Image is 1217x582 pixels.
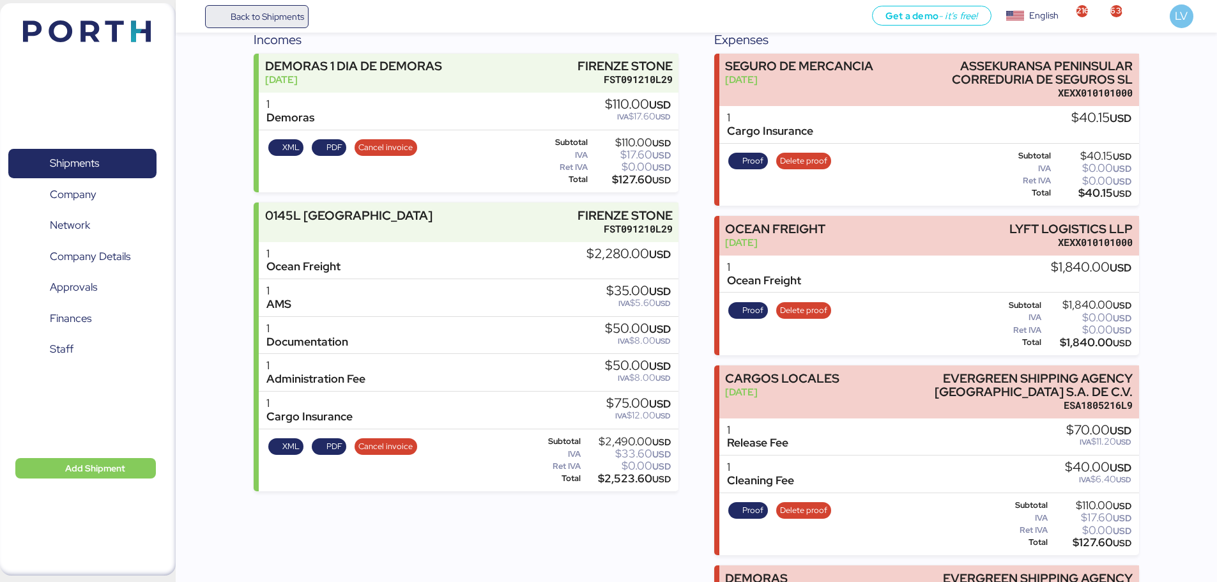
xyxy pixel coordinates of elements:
[65,461,125,476] span: Add Shipment
[888,399,1133,412] div: ESA1805216L9
[1113,176,1131,187] span: USD
[1113,537,1131,549] span: USD
[586,247,671,261] div: $2,280.00
[358,440,413,454] span: Cancel invoice
[583,474,671,484] div: $2,523.60
[1050,501,1131,510] div: $110.00
[1113,525,1131,537] span: USD
[1044,338,1131,348] div: $1,840.00
[578,222,673,236] div: FST091210L29
[888,59,1133,86] div: ASSEKURANSA PENINSULAR CORREDURIA DE SEGUROS SL
[1113,163,1131,174] span: USD
[652,149,671,161] span: USD
[780,154,827,168] span: Delete proof
[355,438,417,455] button: Cancel invoice
[50,154,99,172] span: Shipments
[1044,325,1131,335] div: $0.00
[266,284,291,298] div: 1
[266,322,348,335] div: 1
[1113,512,1131,524] span: USD
[533,450,581,459] div: IVA
[1044,313,1131,323] div: $0.00
[655,336,671,346] span: USD
[993,501,1048,510] div: Subtotal
[728,502,768,519] button: Proof
[533,163,588,172] div: Ret IVA
[649,322,671,336] span: USD
[533,151,588,160] div: IVA
[50,216,90,234] span: Network
[993,538,1048,547] div: Total
[50,185,96,204] span: Company
[15,458,156,479] button: Add Shipment
[649,397,671,411] span: USD
[993,313,1042,322] div: IVA
[1065,475,1131,484] div: $6.40
[590,138,671,148] div: $110.00
[1116,437,1131,447] span: USD
[714,30,1139,49] div: Expenses
[725,59,873,73] div: SEGURO DE MERCANCIA
[618,336,629,346] span: IVA
[725,222,825,236] div: OCEAN FREIGHT
[993,151,1051,160] div: Subtotal
[655,373,671,383] span: USD
[993,301,1042,310] div: Subtotal
[1053,164,1131,173] div: $0.00
[266,98,314,111] div: 1
[993,338,1042,347] div: Total
[1066,424,1131,438] div: $70.00
[727,424,788,437] div: 1
[780,303,827,318] span: Delete proof
[993,526,1048,535] div: Ret IVA
[533,462,581,471] div: Ret IVA
[605,112,671,121] div: $17.60
[590,162,671,172] div: $0.00
[265,73,442,86] div: [DATE]
[1009,222,1133,236] div: LYFT LOGISTICS LLP
[268,139,304,156] button: XML
[1079,475,1091,485] span: IVA
[590,175,671,185] div: $127.60
[993,176,1051,185] div: Ret IVA
[266,410,353,424] div: Cargo Insurance
[993,188,1051,197] div: Total
[326,440,342,454] span: PDF
[583,449,671,459] div: $33.60
[1050,538,1131,548] div: $127.60
[776,302,832,319] button: Delete proof
[606,298,671,308] div: $5.60
[231,9,304,24] span: Back to Shipments
[266,111,314,125] div: Demoras
[742,503,763,517] span: Proof
[1113,300,1131,311] span: USD
[1053,176,1131,186] div: $0.00
[266,335,348,349] div: Documentation
[652,137,671,149] span: USD
[993,514,1048,523] div: IVA
[606,411,671,420] div: $12.00
[578,59,673,73] div: FIRENZE STONE
[727,274,801,287] div: Ocean Freight
[1110,424,1131,438] span: USD
[618,373,629,383] span: IVA
[1113,337,1131,349] span: USD
[727,436,788,450] div: Release Fee
[533,437,581,446] div: Subtotal
[652,436,671,448] span: USD
[266,260,341,273] div: Ocean Freight
[1065,461,1131,475] div: $40.00
[266,359,365,372] div: 1
[1113,312,1131,324] span: USD
[358,141,413,155] span: Cancel invoice
[725,236,825,249] div: [DATE]
[615,411,627,421] span: IVA
[266,372,365,386] div: Administration Fee
[652,473,671,485] span: USD
[266,298,291,311] div: AMS
[282,440,300,454] span: XML
[590,150,671,160] div: $17.60
[1110,461,1131,475] span: USD
[1113,188,1131,199] span: USD
[533,138,588,147] div: Subtotal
